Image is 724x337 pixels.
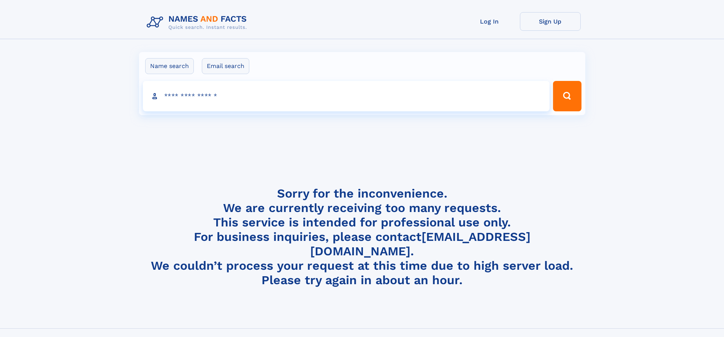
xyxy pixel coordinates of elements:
[202,58,249,74] label: Email search
[144,12,253,33] img: Logo Names and Facts
[520,12,581,31] a: Sign Up
[459,12,520,31] a: Log In
[144,186,581,288] h4: Sorry for the inconvenience. We are currently receiving too many requests. This service is intend...
[310,229,531,258] a: [EMAIL_ADDRESS][DOMAIN_NAME]
[553,81,581,111] button: Search Button
[143,81,550,111] input: search input
[145,58,194,74] label: Name search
